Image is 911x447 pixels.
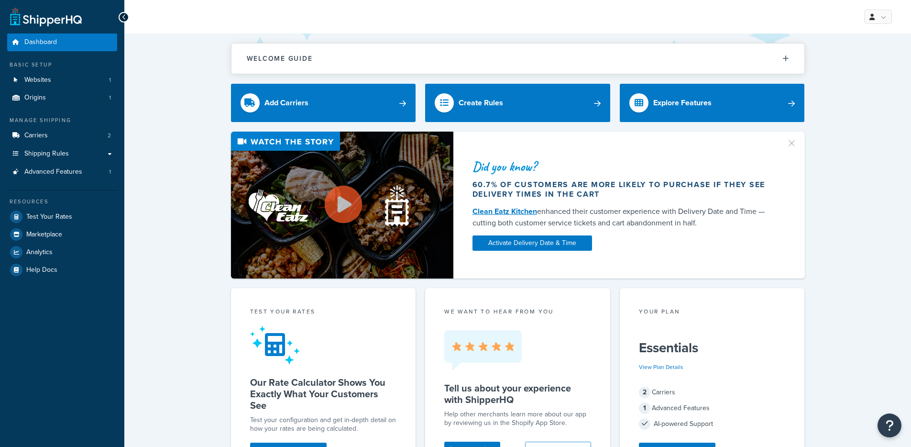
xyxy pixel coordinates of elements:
div: Basic Setup [7,61,117,69]
span: 1 [109,168,111,176]
a: Advanced Features1 [7,163,117,181]
a: Create Rules [425,84,610,122]
div: Explore Features [653,96,712,110]
li: Advanced Features [7,163,117,181]
span: Advanced Features [24,168,82,176]
a: View Plan Details [639,363,683,371]
span: Help Docs [26,266,57,274]
li: Carriers [7,127,117,145]
img: Video thumbnail [231,132,453,279]
div: enhanced their customer experience with Delivery Date and Time — cutting both customer service ti... [472,206,775,229]
span: Analytics [26,248,53,257]
div: Create Rules [459,96,503,110]
a: Explore Features [620,84,805,122]
button: Welcome Guide [231,44,804,74]
li: Websites [7,71,117,89]
a: Help Docs [7,261,117,279]
a: Add Carriers [231,84,416,122]
span: Carriers [24,132,48,140]
span: 2 [108,132,111,140]
div: Test your configuration and get in-depth detail on how your rates are being calculated. [250,416,397,433]
span: 2 [639,387,650,398]
div: Your Plan [639,307,786,318]
div: Carriers [639,386,786,399]
h2: Welcome Guide [247,55,313,62]
span: Marketplace [26,231,62,239]
span: Websites [24,76,51,84]
span: 1 [109,76,111,84]
div: Resources [7,198,117,206]
span: 1 [639,402,650,414]
div: Manage Shipping [7,116,117,124]
li: Origins [7,89,117,107]
a: Analytics [7,244,117,261]
span: 1 [109,94,111,102]
h5: Tell us about your experience with ShipperHQ [444,382,591,405]
div: Test your rates [250,307,397,318]
a: Clean Eatz Kitchen [472,206,537,217]
a: Carriers2 [7,127,117,145]
a: Websites1 [7,71,117,89]
a: Shipping Rules [7,145,117,163]
a: Test Your Rates [7,208,117,225]
div: Did you know? [472,160,775,173]
span: Shipping Rules [24,150,69,158]
span: Origins [24,94,46,102]
span: Dashboard [24,38,57,46]
h5: Our Rate Calculator Shows You Exactly What Your Customers See [250,377,397,411]
button: Open Resource Center [878,413,901,437]
a: Activate Delivery Date & Time [472,235,592,251]
a: Origins1 [7,89,117,107]
p: we want to hear from you [444,307,591,316]
h5: Essentials [639,340,786,356]
div: AI-powered Support [639,417,786,431]
a: Marketplace [7,226,117,243]
div: 60.7% of customers are more likely to purchase if they see delivery times in the cart [472,180,775,199]
div: Advanced Features [639,402,786,415]
a: Dashboard [7,34,117,51]
span: Test Your Rates [26,213,72,221]
div: Add Carriers [264,96,308,110]
p: Help other merchants learn more about our app by reviewing us in the Shopify App Store. [444,410,591,427]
